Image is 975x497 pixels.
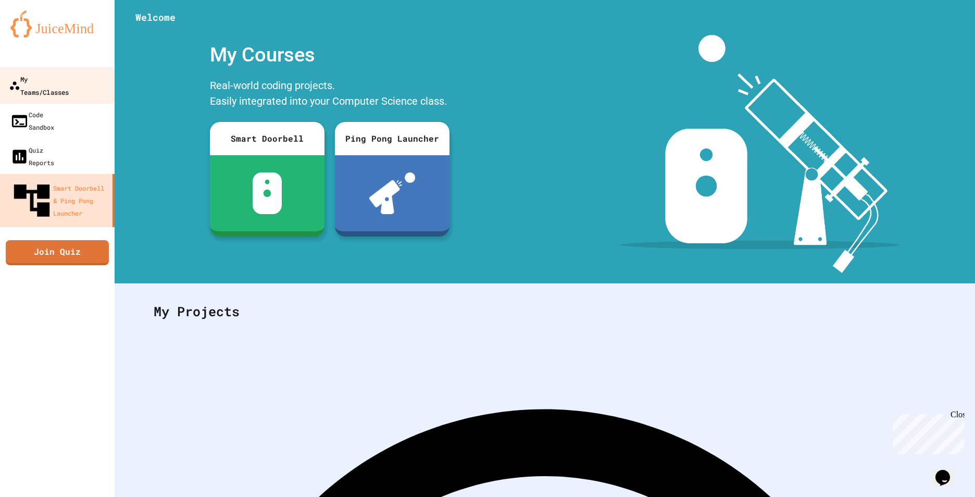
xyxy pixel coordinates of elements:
div: My Projects [143,291,946,332]
img: ppl-with-ball.png [369,172,416,214]
div: Ping Pong Launcher [335,122,449,155]
div: Chat with us now!Close [4,4,72,66]
img: banner-image-my-projects.png [620,35,899,273]
img: sdb-white.svg [253,172,282,214]
a: Join Quiz [6,240,109,265]
div: Real-world coding projects. Easily integrated into your Computer Science class. [205,75,455,114]
img: logo-orange.svg [10,10,104,38]
iframe: chat widget [889,410,965,454]
div: Smart Doorbell & Ping Pong Launcher [10,179,108,222]
div: My Teams/Classes [9,72,69,98]
div: Code Sandbox [10,108,54,133]
iframe: chat widget [931,455,965,487]
div: My Courses [205,35,455,75]
div: Smart Doorbell [210,122,324,155]
div: Quiz Reports [10,144,54,169]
